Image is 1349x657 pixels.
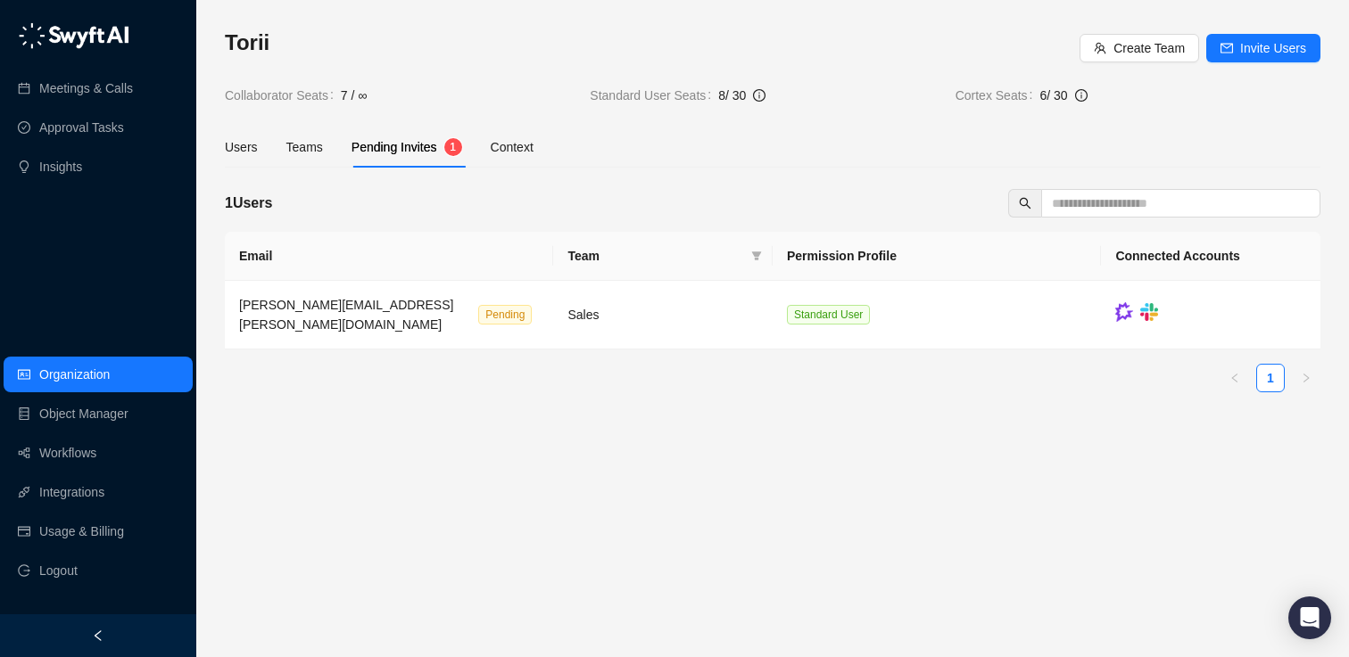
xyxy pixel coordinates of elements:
[787,305,870,324] span: Standard User
[39,110,124,145] a: Approval Tasks
[225,193,272,214] h5: 1 Users
[1140,303,1158,321] img: slack-Cn3INd-T.png
[478,305,532,324] span: Pending
[553,281,773,349] td: Sales
[751,250,762,261] span: filter
[225,137,258,157] div: Users
[1113,38,1185,58] span: Create Team
[39,553,78,588] span: Logout
[1301,373,1312,383] span: right
[567,246,744,266] span: Team
[1080,34,1199,62] button: Create Team
[225,29,1080,57] h3: Torii
[956,86,1040,105] span: Cortex Seats
[444,138,462,156] sup: 1
[39,396,128,431] a: Object Manager
[286,137,323,157] div: Teams
[1257,365,1284,391] a: 1
[1240,38,1306,58] span: Invite Users
[239,298,453,332] span: [PERSON_NAME][EMAIL_ADDRESS][PERSON_NAME][DOMAIN_NAME]
[1115,302,1133,322] img: gong-Dwh8HbPa.png
[1221,364,1249,392] button: left
[39,513,124,549] a: Usage & Billing
[1019,197,1031,209] span: search
[773,232,1101,281] th: Permission Profile
[39,149,82,185] a: Insights
[1229,373,1240,383] span: left
[1292,364,1320,392] li: Next Page
[341,86,367,105] span: 7 / ∞
[1292,364,1320,392] button: right
[491,137,534,157] div: Context
[352,140,437,154] span: Pending Invites
[718,88,746,103] span: 8 / 30
[590,86,718,105] span: Standard User Seats
[18,22,129,49] img: logo-05li4sbe.png
[1101,232,1320,281] th: Connected Accounts
[39,474,104,510] a: Integrations
[450,141,456,153] span: 1
[1206,34,1320,62] button: Invite Users
[1221,42,1233,54] span: mail
[18,564,30,577] span: logout
[39,70,133,106] a: Meetings & Calls
[39,435,96,471] a: Workflows
[1075,89,1088,102] span: info-circle
[1256,364,1285,392] li: 1
[1221,364,1249,392] li: Previous Page
[1094,42,1106,54] span: team
[1039,88,1067,103] span: 6 / 30
[92,629,104,642] span: left
[225,232,553,281] th: Email
[225,86,341,105] span: Collaborator Seats
[39,357,110,392] a: Organization
[748,242,766,269] span: filter
[1288,596,1331,639] div: Open Intercom Messenger
[753,89,766,102] span: info-circle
